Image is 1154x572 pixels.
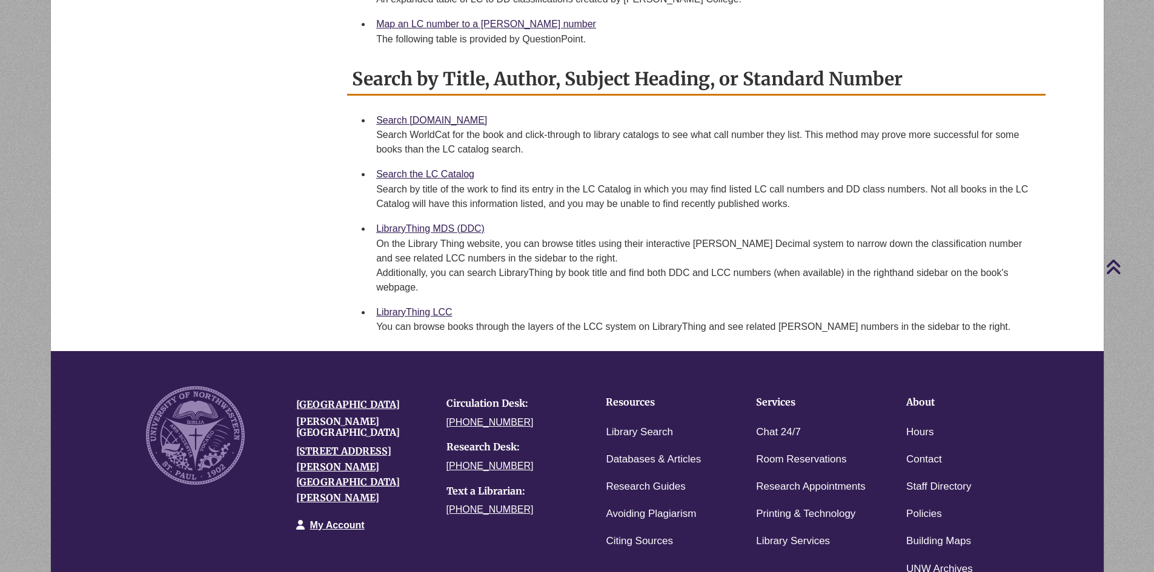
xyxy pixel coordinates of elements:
a: [PHONE_NUMBER] [446,461,534,471]
h4: Resources [606,397,718,408]
h4: About [906,397,1019,408]
a: Research Appointments [756,478,866,496]
a: Contact [906,451,942,468]
div: The following table is provided by QuestionPoint. [376,32,1036,47]
a: Building Maps [906,533,971,550]
div: On the Library Thing website, you can browse titles using their interactive [PERSON_NAME] Decimal... [376,237,1036,295]
h2: Search by Title, Author, Subject Heading, or Standard Number [347,64,1046,96]
a: LibraryThing MDS (DDC) [376,223,485,234]
div: You can browse books through the layers of the LCC system on LibraryThing and see related [PERSON... [376,320,1036,334]
a: Hours [906,424,933,441]
a: Search [DOMAIN_NAME] [376,115,487,125]
a: Printing & Technology [756,505,855,523]
img: UNW seal [146,386,245,485]
a: Back to Top [1106,258,1151,275]
a: Research Guides [606,478,685,496]
a: Staff Directory [906,478,971,496]
a: [GEOGRAPHIC_DATA] [296,398,400,410]
a: [PHONE_NUMBER] [446,504,534,514]
a: My Account [310,520,365,530]
a: Citing Sources [606,533,673,550]
h4: Circulation Desk: [446,398,579,409]
a: [PHONE_NUMBER] [446,417,534,427]
a: Avoiding Plagiarism [606,505,696,523]
a: Search the LC Catalog [376,169,474,179]
h4: [PERSON_NAME][GEOGRAPHIC_DATA] [296,416,428,438]
a: LibraryThing LCC [376,307,452,317]
h4: Research Desk: [446,442,579,453]
a: Library Services [756,533,830,550]
h4: Services [756,397,869,408]
a: Room Reservations [756,451,846,468]
a: Map an LC number to a [PERSON_NAME] number [376,19,596,29]
a: Library Search [606,424,673,441]
a: Databases & Articles [606,451,701,468]
a: Chat 24/7 [756,424,801,441]
a: Policies [906,505,942,523]
h4: Text a Librarian: [446,486,579,497]
div: Search by title of the work to find its entry in the LC Catalog in which you may find listed LC c... [376,182,1036,211]
div: Search WorldCat for the book and click-through to library catalogs to see what call number they l... [376,128,1036,157]
a: [STREET_ADDRESS][PERSON_NAME][GEOGRAPHIC_DATA][PERSON_NAME] [296,445,400,504]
